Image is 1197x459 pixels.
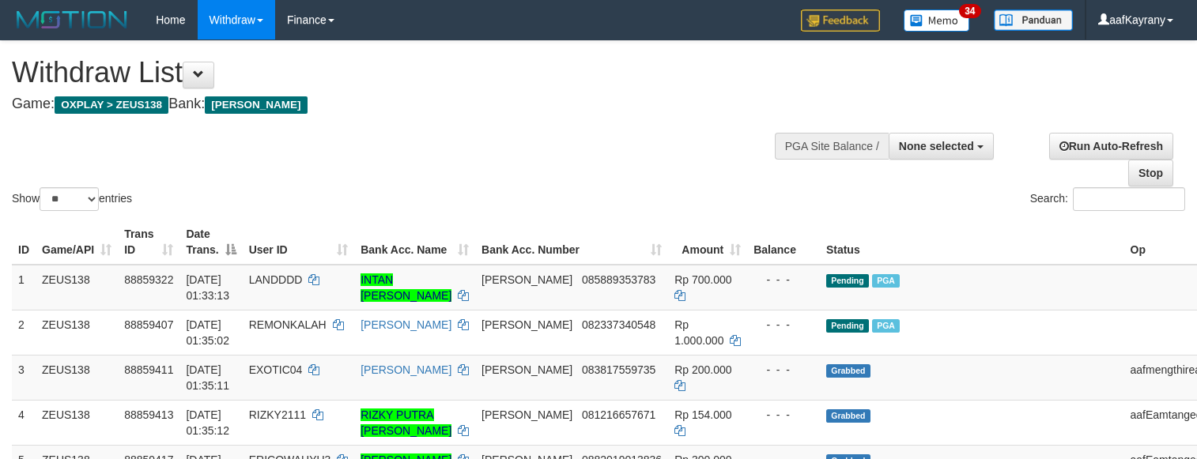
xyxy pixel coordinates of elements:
span: Marked by aafkaynarin [872,319,900,333]
button: None selected [889,133,994,160]
img: Button%20Memo.svg [904,9,970,32]
th: User ID: activate to sort column ascending [243,220,355,265]
span: Pending [826,319,869,333]
span: Copy 083817559735 to clipboard [582,363,655,376]
a: Stop [1128,160,1173,186]
td: ZEUS138 [36,355,118,400]
th: Bank Acc. Name: activate to sort column ascending [354,220,475,265]
th: Status [820,220,1124,265]
input: Search: [1073,187,1185,211]
span: Rp 154.000 [674,408,731,421]
span: Grabbed [826,364,870,378]
span: [PERSON_NAME] [481,363,572,376]
div: PGA Site Balance / [775,133,889,160]
span: [PERSON_NAME] [205,96,307,114]
span: 88859411 [124,363,173,376]
span: [PERSON_NAME] [481,408,572,421]
div: - - - [753,272,814,288]
h4: Game: Bank: [12,96,782,112]
a: [PERSON_NAME] [361,318,451,331]
select: Showentries [40,187,99,211]
span: Rp 1.000.000 [674,318,723,347]
span: Copy 082337340548 to clipboard [582,318,655,331]
td: ZEUS138 [36,265,118,310]
span: Marked by aafkaynarin [872,274,900,288]
img: Feedback.jpg [801,9,880,32]
a: [PERSON_NAME] [361,363,451,376]
span: Rp 700.000 [674,273,731,286]
th: Amount: activate to sort column ascending [668,220,747,265]
span: 88859413 [124,408,173,421]
span: [DATE] 01:35:02 [186,318,229,347]
img: panduan.png [994,9,1073,31]
a: Run Auto-Refresh [1049,133,1173,160]
span: OXPLAY > ZEUS138 [55,96,168,114]
th: Balance [747,220,820,265]
td: 2 [12,310,36,355]
span: EXOTIC04 [249,363,303,376]
label: Show entries [12,187,132,211]
td: ZEUS138 [36,310,118,355]
span: Grabbed [826,409,870,423]
span: Copy 085889353783 to clipboard [582,273,655,286]
div: - - - [753,362,814,378]
span: RIZKY2111 [249,408,306,421]
th: Trans ID: activate to sort column ascending [118,220,179,265]
span: None selected [899,140,974,152]
span: Copy 081216657671 to clipboard [582,408,655,421]
span: Pending [826,274,869,288]
th: Game/API: activate to sort column ascending [36,220,118,265]
span: 34 [959,4,980,18]
div: - - - [753,317,814,333]
td: 4 [12,400,36,445]
span: 88859322 [124,273,173,286]
span: REMONKALAH [249,318,327,331]
span: 88859407 [124,318,173,331]
span: Rp 200.000 [674,363,731,376]
span: [PERSON_NAME] [481,318,572,331]
label: Search: [1030,187,1185,211]
span: [DATE] 01:35:12 [186,408,229,437]
span: [DATE] 01:33:13 [186,273,229,302]
td: ZEUS138 [36,400,118,445]
th: ID [12,220,36,265]
td: 1 [12,265,36,310]
a: RIZKY PUTRA [PERSON_NAME] [361,408,451,437]
td: 3 [12,355,36,400]
span: [PERSON_NAME] [481,273,572,286]
span: LANDDDD [249,273,303,286]
a: INTAN [PERSON_NAME] [361,273,451,302]
div: - - - [753,407,814,423]
span: [DATE] 01:35:11 [186,363,229,392]
th: Bank Acc. Number: activate to sort column ascending [475,220,668,265]
th: Date Trans.: activate to sort column descending [179,220,242,265]
h1: Withdraw List [12,57,782,88]
img: MOTION_logo.png [12,8,132,32]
